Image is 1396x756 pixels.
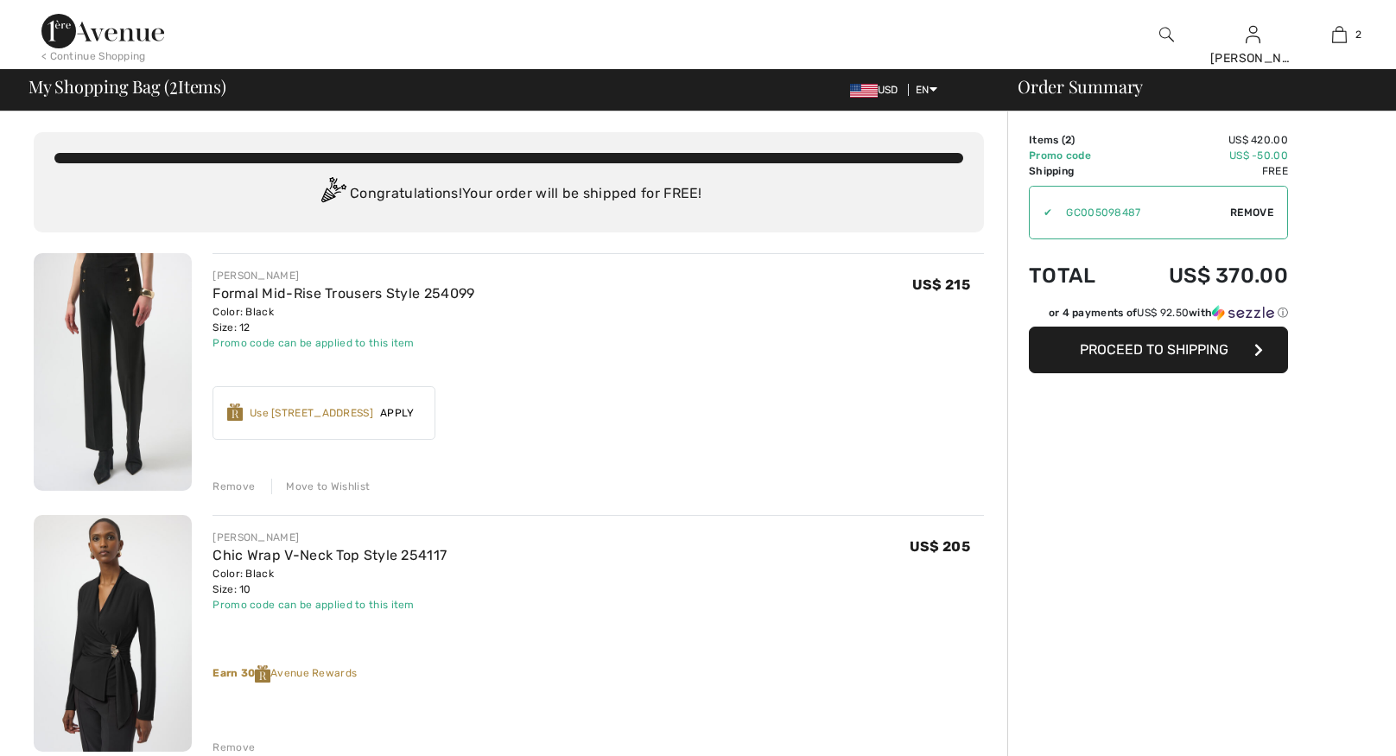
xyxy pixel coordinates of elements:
[271,479,370,494] div: Move to Wishlist
[213,530,447,545] div: [PERSON_NAME]
[315,177,350,212] img: Congratulation2.svg
[213,268,474,283] div: [PERSON_NAME]
[1122,246,1288,305] td: US$ 370.00
[34,253,192,491] img: Formal Mid-Rise Trousers Style 254099
[213,667,270,679] strong: Earn 30
[1137,307,1189,319] span: US$ 92.50
[34,515,192,753] img: Chic Wrap V-Neck Top Style 254117
[850,84,878,98] img: US Dollar
[1210,49,1295,67] div: [PERSON_NAME]
[1052,187,1230,238] input: Promo code
[213,285,474,302] a: Formal Mid-Rise Trousers Style 254099
[373,405,422,421] span: Apply
[1029,305,1288,327] div: or 4 payments ofUS$ 92.50withSezzle Click to learn more about Sezzle
[1029,148,1122,163] td: Promo code
[910,538,970,555] span: US$ 205
[997,78,1386,95] div: Order Summary
[850,84,905,96] span: USD
[54,177,963,212] div: Congratulations! Your order will be shipped for FREE!
[41,14,164,48] img: 1ère Avenue
[29,78,226,95] span: My Shopping Bag ( Items)
[213,566,447,597] div: Color: Black Size: 10
[1029,246,1122,305] td: Total
[255,665,270,683] img: Reward-Logo.svg
[1332,24,1347,45] img: My Bag
[213,740,255,755] div: Remove
[1122,148,1288,163] td: US$ -50.00
[1029,327,1288,373] button: Proceed to Shipping
[1029,163,1122,179] td: Shipping
[916,84,937,96] span: EN
[1297,24,1381,45] a: 2
[1212,305,1274,321] img: Sezzle
[250,405,373,421] div: Use [STREET_ADDRESS]
[1246,24,1260,45] img: My Info
[213,597,447,613] div: Promo code can be applied to this item
[41,48,146,64] div: < Continue Shopping
[213,304,474,335] div: Color: Black Size: 12
[213,665,984,683] div: Avenue Rewards
[169,73,178,96] span: 2
[1159,24,1174,45] img: search the website
[1065,134,1071,146] span: 2
[912,276,970,293] span: US$ 215
[1049,305,1288,321] div: or 4 payments of with
[1122,163,1288,179] td: Free
[1355,27,1361,42] span: 2
[1246,26,1260,42] a: Sign In
[213,547,447,563] a: Chic Wrap V-Neck Top Style 254117
[227,403,243,421] img: Reward-Logo.svg
[213,479,255,494] div: Remove
[1029,132,1122,148] td: Items ( )
[1122,132,1288,148] td: US$ 420.00
[1230,205,1273,220] span: Remove
[1080,341,1228,358] span: Proceed to Shipping
[1030,205,1052,220] div: ✔
[213,335,474,351] div: Promo code can be applied to this item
